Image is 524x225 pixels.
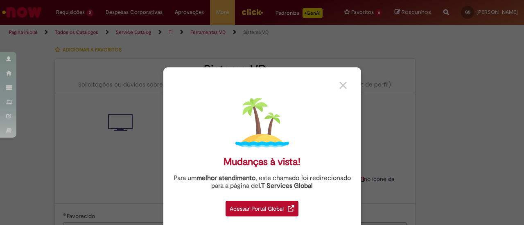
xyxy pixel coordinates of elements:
[339,82,347,89] img: close_button_grey.png
[235,96,289,149] img: island.png
[288,205,294,212] img: redirect_link.png
[258,177,313,190] a: I.T Services Global
[196,174,255,182] strong: melhor atendimento
[224,156,300,168] div: Mudanças à vista!
[169,174,355,190] div: Para um , este chamado foi redirecionado para a página de
[226,201,298,216] div: Acessar Portal Global
[226,196,298,216] a: Acessar Portal Global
